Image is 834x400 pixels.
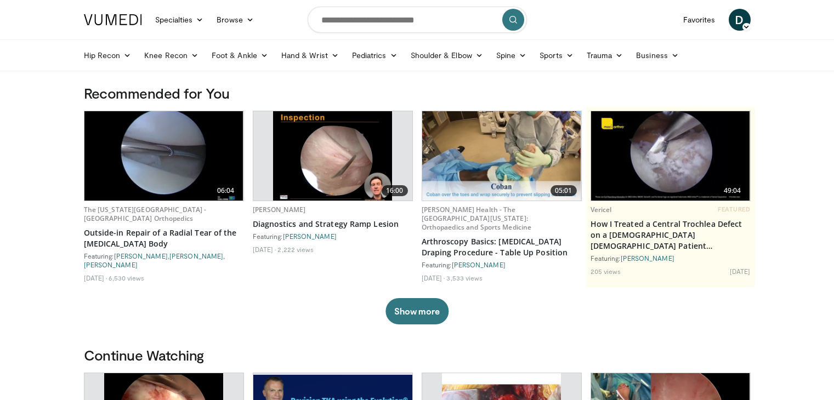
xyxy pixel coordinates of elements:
a: Arthroscopy Basics: [MEDICAL_DATA] Draping Procedure - Table Up Position [422,236,582,258]
a: Diagnostics and Strategy Ramp Lesion [253,219,413,230]
a: [PERSON_NAME] [253,205,306,214]
a: Pediatrics [345,44,404,66]
a: [PERSON_NAME] [84,261,138,268]
div: Featuring: [422,260,582,269]
a: [PERSON_NAME] [621,254,674,262]
a: D [729,9,751,31]
img: 713490ac-eeae-4ba4-8710-dce86352a06e.620x360_q85_upscale.jpg [422,111,581,201]
div: Featuring: , , [84,252,244,269]
span: 06:04 [213,185,239,196]
a: 49:04 [591,111,750,201]
a: How I Treated a Central Trochlea Defect on a [DEMOGRAPHIC_DATA] [DEMOGRAPHIC_DATA] Patient… [591,219,751,252]
a: Foot & Ankle [205,44,275,66]
a: Hip Recon [77,44,138,66]
a: [PERSON_NAME] [452,261,506,268]
button: Show more [385,298,449,324]
a: The [US_STATE][GEOGRAPHIC_DATA] - [GEOGRAPHIC_DATA] Orthopedics [84,205,207,223]
span: 05:01 [551,185,577,196]
span: FEATURED [718,205,750,213]
a: Browse [210,9,260,31]
a: 06:04 [84,111,243,201]
li: [DATE] [730,267,751,276]
span: 49:04 [719,185,746,196]
div: Featuring: [253,232,413,241]
a: Shoulder & Elbow [404,44,490,66]
img: 5aa0332e-438a-4b19-810c-c6dfa13c7ee4.620x360_q85_upscale.jpg [591,111,750,201]
img: VuMedi Logo [84,14,142,25]
img: 5c50dd53-e53b-454a-87a4-92858b63ad6f.620x360_q85_upscale.jpg [84,111,243,201]
a: [PERSON_NAME] [114,252,168,260]
li: [DATE] [253,245,276,254]
a: 16:00 [253,111,412,201]
a: Favorites [677,9,722,31]
a: Outside-in Repair of a Radial Tear of the [MEDICAL_DATA] Body [84,227,244,249]
input: Search topics, interventions [308,7,527,33]
a: Sports [533,44,580,66]
a: Vericel [591,205,612,214]
a: Trauma [580,44,630,66]
span: 16:00 [382,185,408,196]
a: Specialties [149,9,211,31]
img: 4b311231-421f-4f0b-aee3-25a73986fbc5.620x360_q85_upscale.jpg [273,111,393,201]
li: 3,533 views [446,273,483,282]
a: 05:01 [422,111,581,201]
a: Spine [490,44,533,66]
a: [PERSON_NAME] Health - The [GEOGRAPHIC_DATA][US_STATE]: Orthopaedics and Sports Medicine [422,205,532,232]
a: Hand & Wrist [275,44,345,66]
h3: Continue Watching [84,346,751,364]
li: [DATE] [84,273,107,282]
li: 2,222 views [277,245,314,254]
div: Featuring: [591,254,751,262]
li: [DATE] [422,273,445,282]
a: [PERSON_NAME] [169,252,223,260]
li: 6,530 views [109,273,144,282]
li: 205 views [591,267,621,276]
a: Knee Recon [138,44,205,66]
a: [PERSON_NAME] [283,232,337,240]
h3: Recommended for You [84,84,751,102]
a: Business [629,44,685,66]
